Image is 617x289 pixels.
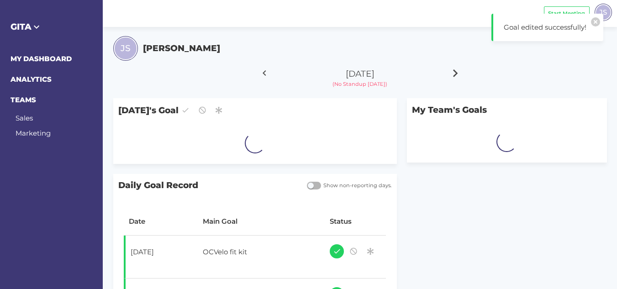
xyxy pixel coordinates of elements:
p: My Team's Goals [407,98,606,121]
a: ANALYTICS [11,75,52,84]
h6: TEAMS [11,95,93,105]
td: [DATE] [124,236,198,278]
span: JS [121,42,131,55]
span: [DATE]'s Goal [113,98,397,122]
a: Marketing [16,129,51,137]
div: Status [330,216,381,227]
span: Show non-reporting days. [321,182,392,189]
h5: [PERSON_NAME] [143,42,220,55]
span: JS [599,7,607,17]
h5: GITA [11,21,93,33]
span: Daily Goal Record [113,174,302,197]
a: MY DASHBOARD [11,54,72,63]
a: Sales [16,114,33,122]
div: JS [595,4,612,21]
div: Date [129,216,193,227]
p: (No Standup [DATE]) [289,80,432,88]
button: Start Meeting [544,6,590,21]
div: OCVelo fit kit [198,242,314,264]
span: Start Meeting [548,10,585,17]
div: Main Goal [203,216,320,227]
span: [DATE] [346,68,374,79]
